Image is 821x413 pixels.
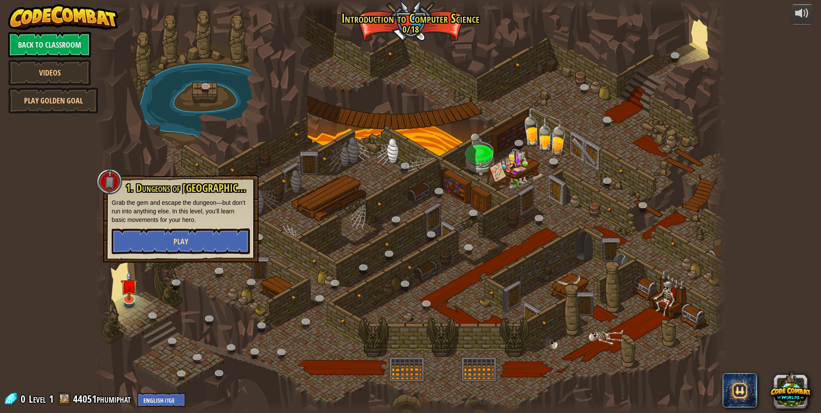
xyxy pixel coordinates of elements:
[49,392,54,406] span: 1
[8,32,91,58] a: Back to Classroom
[112,198,250,224] p: Grab the gem and escape the dungeon—but don’t run into anything else. In this level, you’ll learn...
[8,4,118,30] img: CodeCombat - Learn how to code by playing a game
[112,228,250,254] button: Play
[173,236,188,247] span: Play
[21,392,28,406] span: 0
[8,88,98,113] a: Play Golden Goal
[73,392,133,406] a: 44051phumiphat
[126,181,265,195] span: 1. Dungeons of [GEOGRAPHIC_DATA]
[29,392,46,406] span: Level
[121,271,138,301] img: level-banner-unstarted.png
[8,60,91,85] a: Videos
[791,4,813,24] button: Adjust volume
